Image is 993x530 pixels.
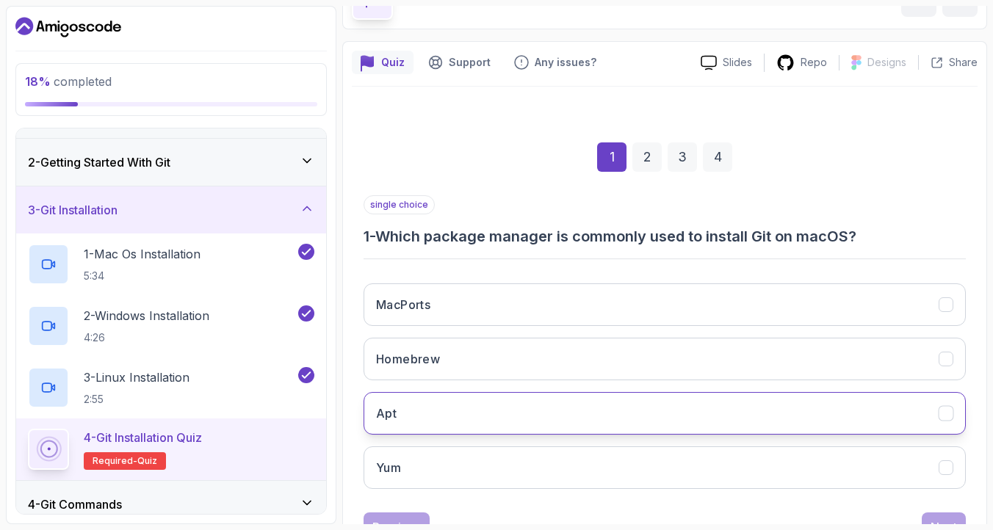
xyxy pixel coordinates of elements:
[16,481,326,528] button: 4-Git Commands
[703,142,732,172] div: 4
[376,296,430,313] h3: MacPorts
[16,186,326,233] button: 3-Git Installation
[84,330,209,345] p: 4:26
[352,51,414,74] button: quiz button
[364,338,966,380] button: Homebrew
[535,55,596,70] p: Any issues?
[376,350,440,368] h3: Homebrew
[84,245,201,263] p: 1 - Mac Os Installation
[364,226,966,247] h3: 1 - Which package manager is commonly used to install Git on macOS?
[364,392,966,435] button: Apt
[15,15,121,39] a: Dashboard
[28,244,314,285] button: 1-Mac Os Installation5:34
[25,74,112,89] span: completed
[376,404,397,422] h3: Apt
[376,459,401,476] h3: Yum
[419,51,499,74] button: Support button
[84,269,201,283] p: 5:34
[949,55,978,70] p: Share
[505,51,605,74] button: Feedback button
[668,142,697,172] div: 3
[918,55,978,70] button: Share
[765,54,839,72] a: Repo
[25,74,51,89] span: 18 %
[84,429,202,446] p: 4 - Git Installation Quiz
[16,139,326,186] button: 2-Getting Started With Git
[449,55,491,70] p: Support
[689,55,764,70] a: Slides
[93,455,137,467] span: Required-
[364,446,966,489] button: Yum
[28,429,314,470] button: 4-Git Installation QuizRequired-quiz
[137,455,157,467] span: quiz
[867,55,906,70] p: Designs
[364,283,966,326] button: MacPorts
[84,369,189,386] p: 3 - Linux Installation
[28,495,122,513] h3: 4 - Git Commands
[597,142,627,172] div: 1
[801,55,827,70] p: Repo
[84,392,189,407] p: 2:55
[632,142,662,172] div: 2
[28,305,314,346] button: 2-Windows Installation4:26
[28,153,170,171] h3: 2 - Getting Started With Git
[364,195,435,214] p: single choice
[723,55,752,70] p: Slides
[28,367,314,408] button: 3-Linux Installation2:55
[381,55,405,70] p: Quiz
[84,307,209,324] p: 2 - Windows Installation
[28,201,118,219] h3: 3 - Git Installation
